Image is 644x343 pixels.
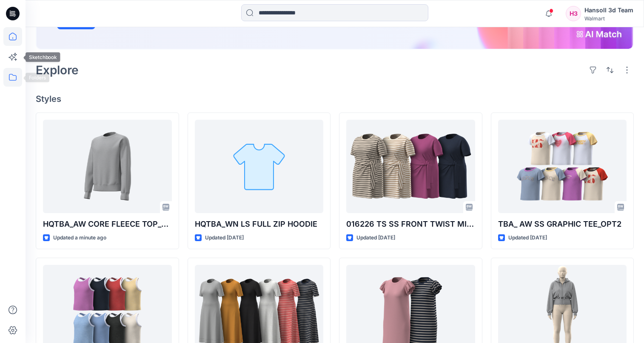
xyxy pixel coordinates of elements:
p: TBA_ AW SS GRAPHIC TEE_OPT2 [498,218,627,230]
h2: Explore [36,63,79,77]
a: 016226 TS SS FRONT TWIST MINI DRESS [346,120,475,213]
p: Updated [DATE] [356,233,395,242]
p: HQTBA_AW CORE FLEECE TOP_230GSM [43,218,172,230]
p: Updated [DATE] [508,233,547,242]
a: TBA_ AW SS GRAPHIC TEE_OPT2 [498,120,627,213]
a: HQTBA_AW CORE FLEECE TOP_230GSM [43,120,172,213]
div: H3 [566,6,581,21]
div: Hansoll 3d Team [584,5,633,15]
h4: Styles [36,94,634,104]
a: HQTBA_WN LS FULL ZIP HOODIE [195,120,324,213]
p: Updated [DATE] [205,233,244,242]
p: HQTBA_WN LS FULL ZIP HOODIE [195,218,324,230]
div: Walmart [584,15,633,22]
p: 016226 TS SS FRONT TWIST MINI DRESS [346,218,475,230]
p: Updated a minute ago [53,233,106,242]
